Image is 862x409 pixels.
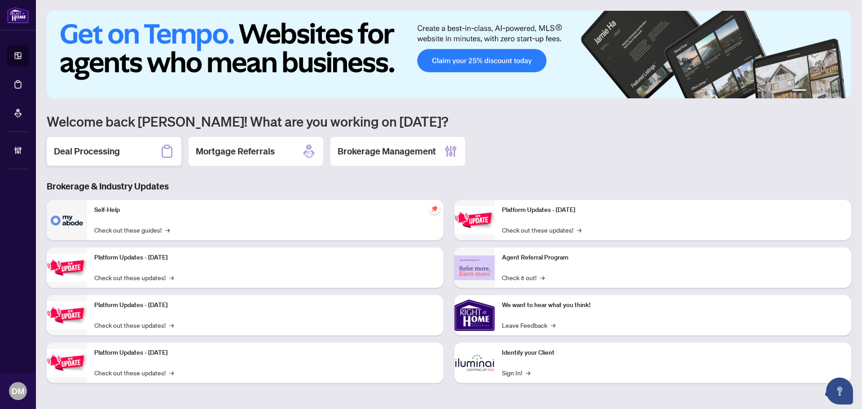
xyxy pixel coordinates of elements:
[12,385,24,397] span: DM
[94,225,170,235] a: Check out these guides!→
[502,273,545,282] a: Check it out!→
[792,89,806,93] button: 1
[454,255,495,280] img: Agent Referral Program
[94,300,436,310] p: Platform Updates - [DATE]
[47,113,851,130] h1: Welcome back [PERSON_NAME]! What are you working on [DATE]?
[502,368,530,378] a: Sign In!→
[502,348,844,358] p: Identify your Client
[824,89,828,93] button: 4
[196,145,275,158] h2: Mortgage Referrals
[502,253,844,263] p: Agent Referral Program
[577,225,581,235] span: →
[454,343,495,383] img: Identify your Client
[169,368,174,378] span: →
[94,253,436,263] p: Platform Updates - [DATE]
[502,225,581,235] a: Check out these updates!→
[169,273,174,282] span: →
[810,89,814,93] button: 2
[526,368,530,378] span: →
[47,301,87,330] img: Platform Updates - July 21, 2025
[47,200,87,240] img: Self-Help
[47,180,851,193] h3: Brokerage & Industry Updates
[826,378,853,405] button: Open asap
[502,320,555,330] a: Leave Feedback→
[47,349,87,377] img: Platform Updates - July 8, 2025
[338,145,436,158] h2: Brokerage Management
[540,273,545,282] span: →
[502,205,844,215] p: Platform Updates - [DATE]
[165,225,170,235] span: →
[94,348,436,358] p: Platform Updates - [DATE]
[169,320,174,330] span: →
[94,368,174,378] a: Check out these updates!→
[454,206,495,234] img: Platform Updates - June 23, 2025
[454,295,495,335] img: We want to hear what you think!
[7,7,29,23] img: logo
[94,273,174,282] a: Check out these updates!→
[839,89,842,93] button: 6
[47,11,851,98] img: Slide 0
[831,89,835,93] button: 5
[94,205,436,215] p: Self-Help
[47,254,87,282] img: Platform Updates - September 16, 2025
[551,320,555,330] span: →
[94,320,174,330] a: Check out these updates!→
[817,89,821,93] button: 3
[54,145,120,158] h2: Deal Processing
[429,203,440,214] span: pushpin
[502,300,844,310] p: We want to hear what you think!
